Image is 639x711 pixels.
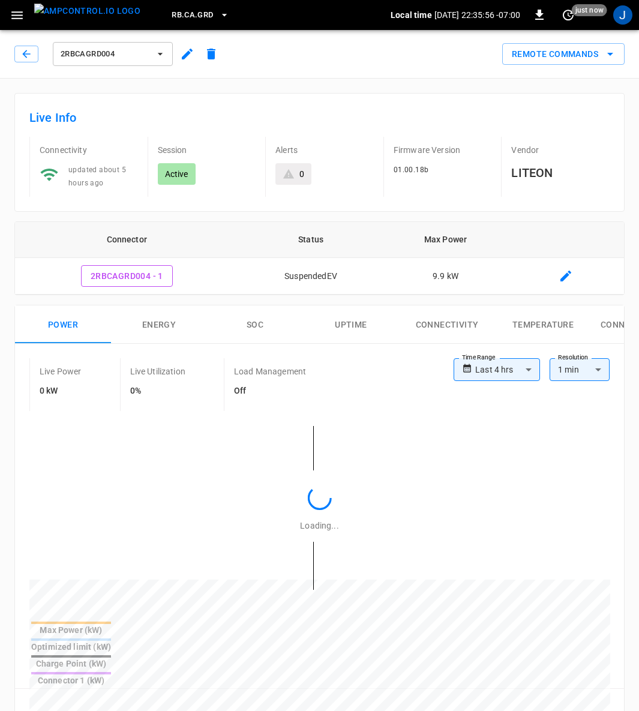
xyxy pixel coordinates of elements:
h6: Live Info [29,108,610,127]
span: RB.CA.GRD [172,8,213,22]
p: Alerts [275,144,374,156]
p: Live Utilization [130,365,185,377]
p: Live Power [40,365,82,377]
td: 9.9 kW [383,258,508,295]
span: 01.00.18b [394,166,429,174]
h6: 0% [130,385,185,398]
th: Connector [15,222,239,258]
p: Firmware Version [394,144,492,156]
h6: LITEON [511,163,610,182]
div: 0 [299,168,304,180]
button: 2RBCAGRD004 [53,42,173,66]
p: Session [158,144,256,156]
p: Vendor [511,144,610,156]
th: Status [239,222,383,258]
span: 2RBCAGRD004 [61,47,149,61]
div: Last 4 hrs [475,358,540,381]
td: SuspendedEV [239,258,383,295]
p: [DATE] 22:35:56 -07:00 [434,9,520,21]
button: Connectivity [399,305,495,344]
table: connector table [15,222,624,295]
button: SOC [207,305,303,344]
span: just now [572,4,607,16]
span: updated about 5 hours ago [68,166,126,187]
p: Connectivity [40,144,138,156]
label: Resolution [558,353,588,362]
th: Max Power [383,222,508,258]
button: Energy [111,305,207,344]
button: Temperature [495,305,591,344]
label: Time Range [462,353,496,362]
button: Uptime [303,305,399,344]
h6: 0 kW [40,385,82,398]
div: remote commands options [502,43,625,65]
button: set refresh interval [559,5,578,25]
button: 2RBCAGRD004 - 1 [81,265,173,287]
div: profile-icon [613,5,632,25]
p: Load Management [234,365,306,377]
h6: Off [234,385,306,398]
div: 1 min [550,358,610,381]
p: Active [165,168,188,180]
button: Remote Commands [502,43,625,65]
span: Loading... [300,521,338,530]
img: ampcontrol.io logo [34,4,140,19]
button: Power [15,305,111,344]
p: Local time [391,9,432,21]
button: RB.CA.GRD [167,4,233,27]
